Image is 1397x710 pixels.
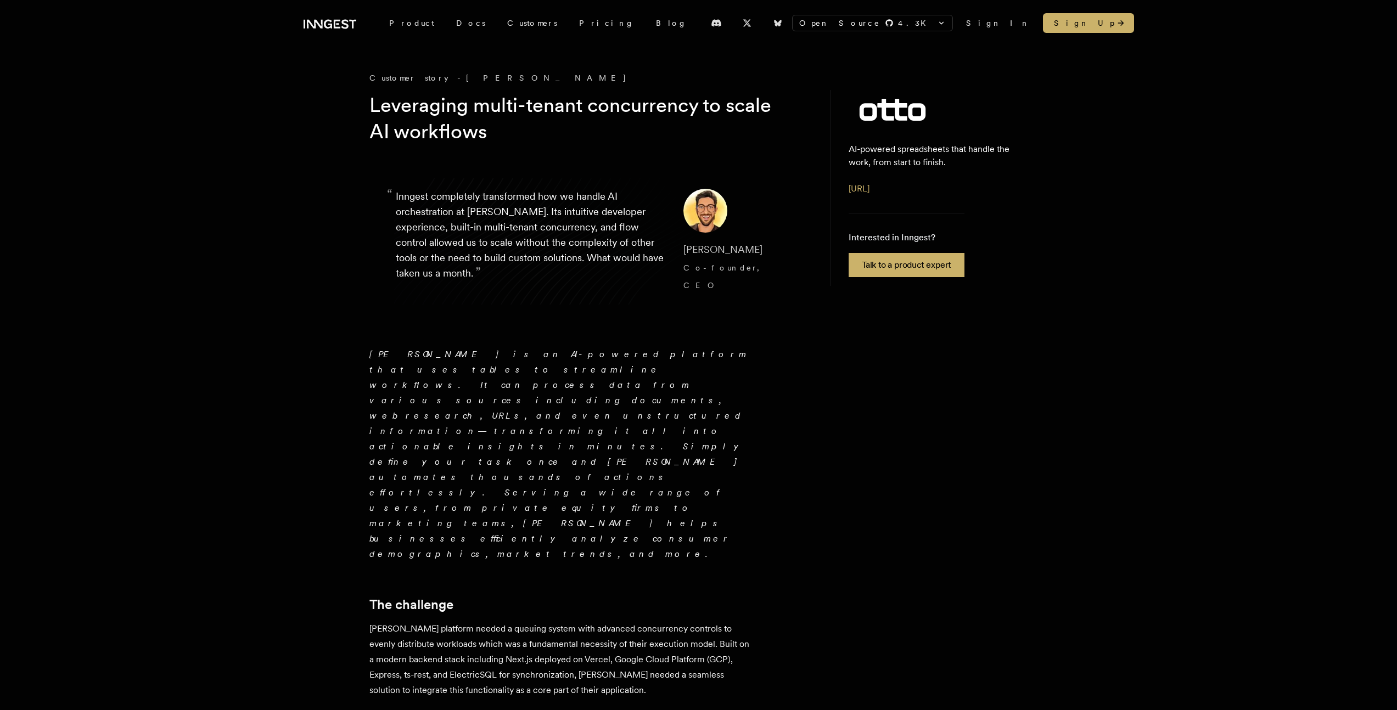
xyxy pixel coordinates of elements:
[369,597,453,612] a: The challenge
[369,349,748,559] em: [PERSON_NAME] is an AI-powered platform that uses tables to streamline workflows. It can process ...
[369,621,754,698] p: [PERSON_NAME] platform needed a queuing system with advanced concurrency controls to evenly distr...
[645,13,698,33] a: Blog
[849,99,936,121] img: Otto's logo
[683,263,770,290] span: Co-founder, CEO
[683,189,727,233] img: Image of Sully Omar
[496,13,568,33] a: Customers
[445,13,496,33] a: Docs
[849,143,1011,169] p: AI-powered spreadsheets that handle the work, from start to finish.
[704,14,728,32] a: Discord
[799,18,880,29] span: Open Source
[966,18,1030,29] a: Sign In
[766,14,790,32] a: Bluesky
[387,191,392,198] span: “
[683,244,762,255] span: [PERSON_NAME]
[568,13,645,33] a: Pricing
[898,18,933,29] span: 4.3 K
[378,13,445,33] div: Product
[369,72,809,83] div: Customer story - [PERSON_NAME]
[735,14,759,32] a: X
[369,92,791,145] h1: Leveraging multi-tenant concurrency to scale AI workflows
[1043,13,1134,33] a: Sign Up
[396,189,666,294] p: Inngest completely transformed how we handle AI orchestration at [PERSON_NAME]. Its intuitive dev...
[849,253,964,277] a: Talk to a product expert
[849,231,964,244] p: Interested in Inngest?
[475,264,481,280] span: ”
[849,183,869,194] a: [URL]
